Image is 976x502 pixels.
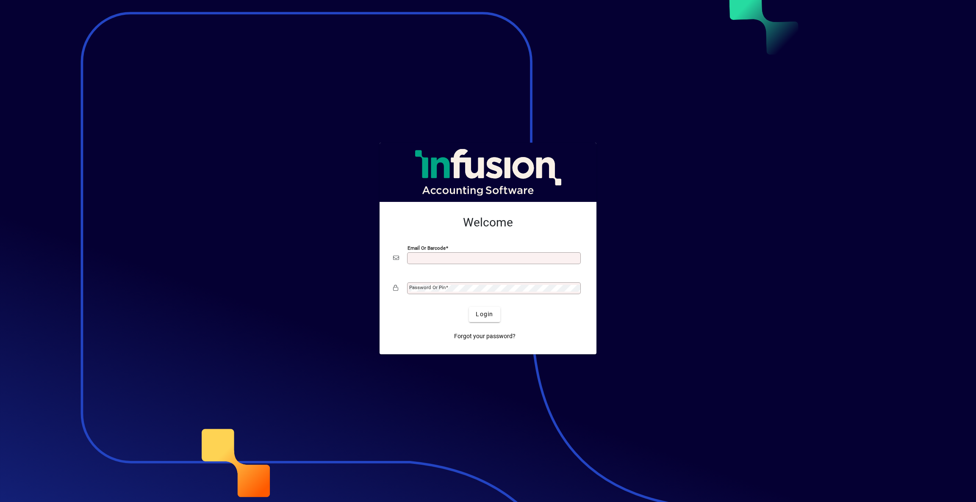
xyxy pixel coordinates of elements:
a: Forgot your password? [451,329,519,344]
button: Login [469,307,500,322]
h2: Welcome [393,215,583,230]
mat-label: Password or Pin [409,284,446,290]
span: Login [476,310,493,319]
mat-label: Email or Barcode [408,245,446,251]
span: Forgot your password? [454,332,516,341]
